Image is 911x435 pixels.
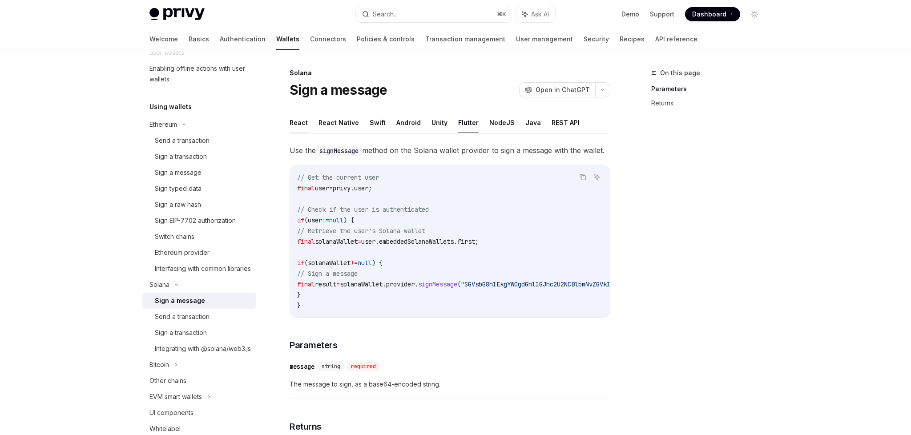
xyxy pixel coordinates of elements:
span: = [329,184,333,192]
span: solanaWallet [315,238,358,246]
span: string [322,363,340,370]
span: Returns [290,420,322,433]
span: (solanaWallet [304,259,351,267]
a: Security [584,28,609,50]
span: // Retrieve the user's Solana wallet [297,227,425,235]
a: Integrating with @solana/web3.js [142,341,256,357]
button: Ask AI [591,171,603,183]
div: Send a transaction [155,135,210,146]
a: Sign a transaction [142,149,256,165]
span: if [297,216,304,224]
a: Transaction management [425,28,505,50]
div: Ethereum [149,119,177,130]
a: Dashboard [685,7,740,21]
div: Sign EIP-7702 authorization [155,215,236,226]
div: Send a transaction [155,311,210,322]
a: Demo [621,10,639,19]
div: Sign a message [155,167,202,178]
a: Parameters [651,82,769,96]
a: Sign a message [142,293,256,309]
span: Use the method on the Solana wallet provider to sign a message with the wallet. [290,144,610,157]
div: Interfacing with common libraries [155,263,251,274]
button: NodeJS [489,112,515,133]
button: Toggle dark mode [747,7,762,21]
span: user [315,184,329,192]
span: if [297,259,304,267]
a: Wallets [276,28,299,50]
a: User management [516,28,573,50]
a: Send a transaction [142,309,256,325]
div: Sign a transaction [155,327,207,338]
button: Unity [431,112,447,133]
div: Sign typed data [155,183,202,194]
span: null [329,216,343,224]
div: Sign a raw hash [155,199,201,210]
div: UI components [149,407,193,418]
div: Solana [149,279,169,290]
img: light logo [149,8,205,20]
button: Flutter [458,112,479,133]
span: ) { [343,216,354,224]
button: Open in ChatGPT [519,82,595,97]
span: privy.user; [333,184,372,192]
span: != [322,216,329,224]
div: Other chains [149,375,186,386]
span: final [297,238,315,246]
span: } [297,302,301,310]
button: Android [396,112,421,133]
button: Ask AI [516,6,555,22]
button: Search...⌘K [356,6,512,22]
div: Switch chains [155,231,194,242]
div: required [347,362,379,371]
span: Dashboard [692,10,726,19]
a: Welcome [149,28,178,50]
span: Parameters [290,339,337,351]
a: Sign a transaction [142,325,256,341]
span: (user [304,216,322,224]
div: Solana [290,68,610,77]
span: // Sign a message [297,270,358,278]
span: ) { [372,259,383,267]
button: Java [525,112,541,133]
a: Enabling offline actions with user wallets [142,60,256,87]
a: Sign typed data [142,181,256,197]
a: Sign EIP-7702 authorization [142,213,256,229]
div: Integrating with @solana/web3.js [155,343,251,354]
span: // Check if the user is authenticated [297,205,429,213]
span: solanaWallet.provider. [340,280,418,288]
div: Search... [373,9,398,20]
button: React Native [318,112,359,133]
span: final [297,280,315,288]
span: } [297,291,301,299]
a: Ethereum provider [142,245,256,261]
div: Enabling offline actions with user wallets [149,63,251,85]
span: Ask AI [531,10,549,19]
div: Ethereum provider [155,247,210,258]
div: Sign a transaction [155,151,207,162]
a: Switch chains [142,229,256,245]
a: Policies & controls [357,28,415,50]
span: != [351,259,358,267]
div: EVM smart wallets [149,391,202,402]
span: signMessage [418,280,457,288]
a: Other chains [142,373,256,389]
a: Recipes [620,28,645,50]
div: Whitelabel [149,423,181,434]
a: Interfacing with common libraries [142,261,256,277]
button: Copy the contents from the code block [577,171,589,183]
span: = [336,280,340,288]
div: Bitcoin [149,359,169,370]
a: Support [650,10,674,19]
span: ( [457,280,461,288]
div: Sign a message [155,295,205,306]
span: "SGVsbG8hIEkgYW0gdGhlIGJhc2U2NCBlbmNvZGVkIG1lc3NhZ2UgdG8gYmUgc2lnbmVkLg==" [461,280,724,288]
button: React [290,112,308,133]
span: ⌘ K [497,11,506,18]
a: Connectors [310,28,346,50]
a: Returns [651,96,769,110]
a: Authentication [220,28,266,50]
a: UI components [142,405,256,421]
h5: Using wallets [149,101,192,112]
span: // Get the current user [297,173,379,181]
button: Swift [370,112,386,133]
